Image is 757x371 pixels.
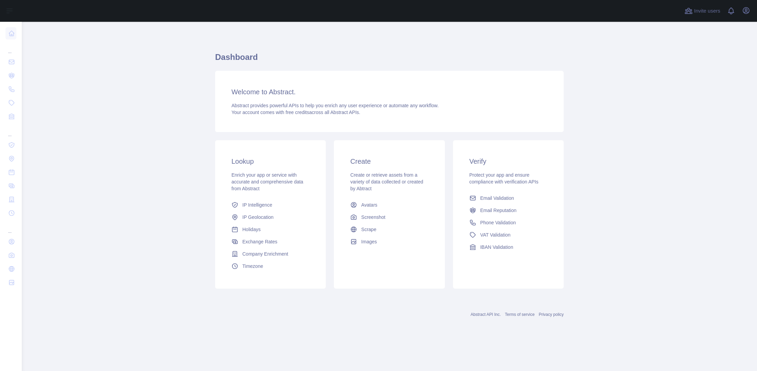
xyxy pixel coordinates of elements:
[467,204,550,216] a: Email Reputation
[505,312,534,317] a: Terms of service
[5,221,16,234] div: ...
[350,172,423,191] span: Create or retrieve assets from a variety of data collected or created by Abtract
[480,195,514,201] span: Email Validation
[694,7,720,15] span: Invite users
[467,229,550,241] a: VAT Validation
[348,199,431,211] a: Avatars
[480,244,513,251] span: IBAN Validation
[361,226,376,233] span: Scrape
[231,172,303,191] span: Enrich your app or service with accurate and comprehensive data from Abstract
[229,260,312,272] a: Timezone
[467,216,550,229] a: Phone Validation
[229,199,312,211] a: IP Intelligence
[229,223,312,236] a: Holidays
[242,263,263,270] span: Timezone
[5,41,16,54] div: ...
[361,201,377,208] span: Avatars
[5,124,16,138] div: ...
[467,241,550,253] a: IBAN Validation
[469,157,547,166] h3: Verify
[231,157,309,166] h3: Lookup
[683,5,722,16] button: Invite users
[242,226,261,233] span: Holidays
[229,211,312,223] a: IP Geolocation
[215,52,564,68] h1: Dashboard
[242,214,274,221] span: IP Geolocation
[242,251,288,257] span: Company Enrichment
[229,236,312,248] a: Exchange Rates
[350,157,428,166] h3: Create
[229,248,312,260] a: Company Enrichment
[242,201,272,208] span: IP Intelligence
[467,192,550,204] a: Email Validation
[539,312,564,317] a: Privacy policy
[348,223,431,236] a: Scrape
[471,312,501,317] a: Abstract API Inc.
[348,211,431,223] a: Screenshot
[480,207,517,214] span: Email Reputation
[480,219,516,226] span: Phone Validation
[231,110,360,115] span: Your account comes with across all Abstract APIs.
[361,238,377,245] span: Images
[361,214,385,221] span: Screenshot
[242,238,277,245] span: Exchange Rates
[469,172,538,184] span: Protect your app and ensure compliance with verification APIs
[231,87,547,97] h3: Welcome to Abstract.
[286,110,309,115] span: free credits
[348,236,431,248] a: Images
[480,231,511,238] span: VAT Validation
[231,103,439,108] span: Abstract provides powerful APIs to help you enrich any user experience or automate any workflow.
